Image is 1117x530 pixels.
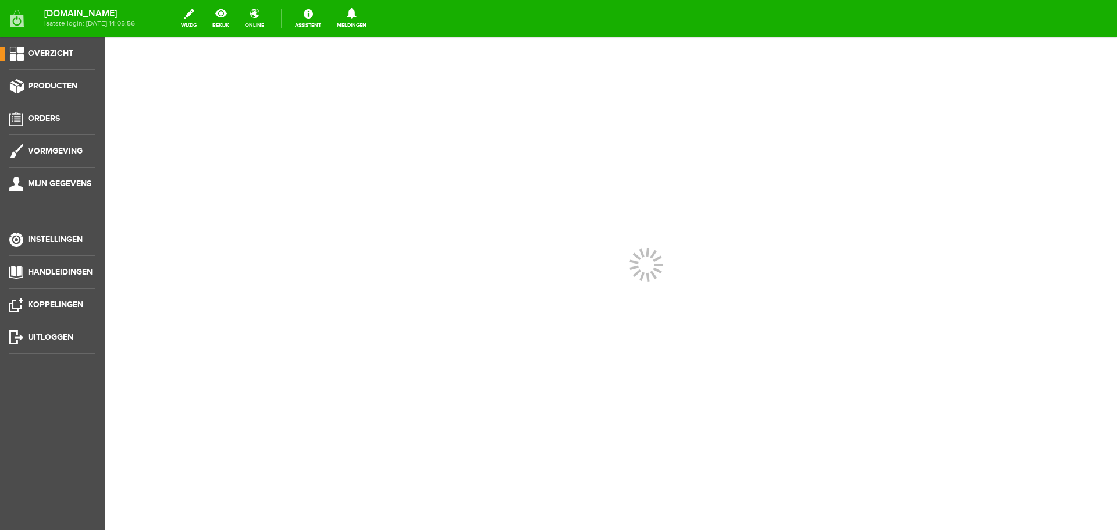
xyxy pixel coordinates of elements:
span: Uitloggen [28,332,73,342]
span: Handleidingen [28,267,93,277]
strong: [DOMAIN_NAME] [44,10,135,17]
a: Assistent [288,6,328,31]
a: online [238,6,271,31]
a: bekijk [205,6,236,31]
span: Vormgeving [28,146,83,156]
span: Instellingen [28,234,83,244]
span: Producten [28,81,77,91]
a: Meldingen [330,6,373,31]
span: laatste login: [DATE] 14:05:56 [44,20,135,27]
span: Orders [28,113,60,123]
span: Overzicht [28,48,73,58]
a: wijzig [174,6,204,31]
span: Koppelingen [28,300,83,310]
span: Mijn gegevens [28,179,91,188]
